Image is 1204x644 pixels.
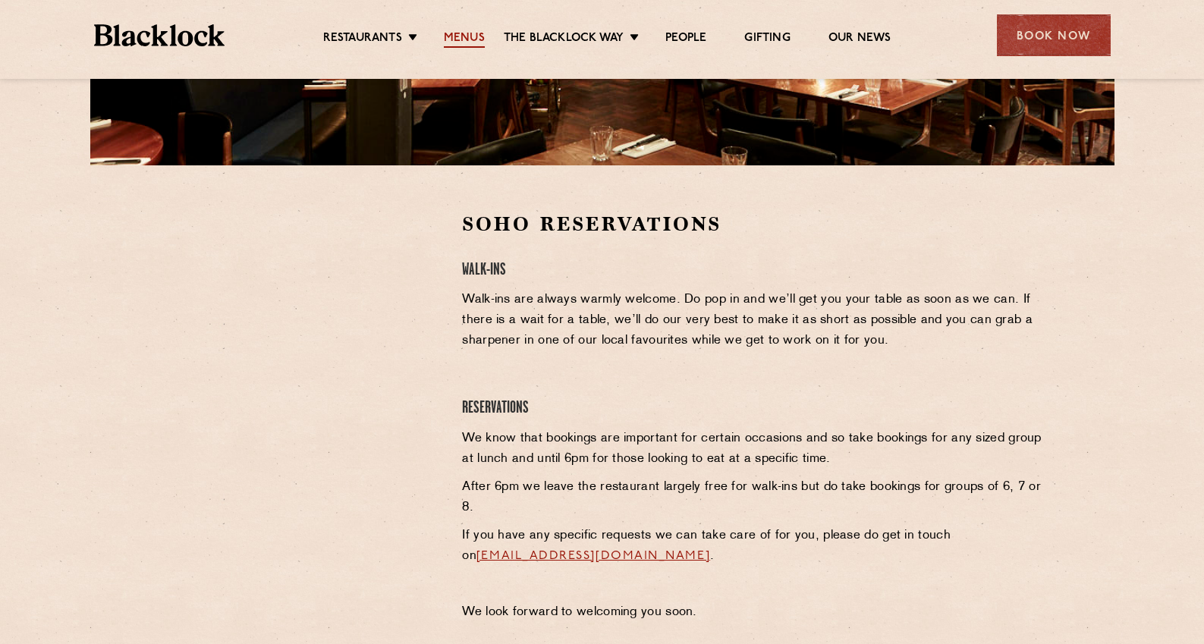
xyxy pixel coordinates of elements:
p: After 6pm we leave the restaurant largely free for walk-ins but do take bookings for groups of 6,... [462,477,1044,518]
a: Restaurants [323,31,402,48]
p: We know that bookings are important for certain occasions and so take bookings for any sized grou... [462,429,1044,470]
div: Book Now [997,14,1111,56]
a: Gifting [744,31,790,48]
p: We look forward to welcoming you soon. [462,602,1044,623]
h2: Soho Reservations [462,211,1044,237]
p: If you have any specific requests we can take care of for you, please do get in touch on . [462,526,1044,567]
a: People [665,31,706,48]
img: BL_Textured_Logo-footer-cropped.svg [94,24,225,46]
iframe: OpenTable make booking widget [215,211,385,439]
h4: Reservations [462,398,1044,419]
a: The Blacklock Way [504,31,624,48]
p: Walk-ins are always warmly welcome. Do pop in and we’ll get you your table as soon as we can. If ... [462,290,1044,351]
a: [EMAIL_ADDRESS][DOMAIN_NAME] [476,550,710,562]
a: Menus [444,31,485,48]
a: Our News [828,31,891,48]
h4: Walk-Ins [462,260,1044,281]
